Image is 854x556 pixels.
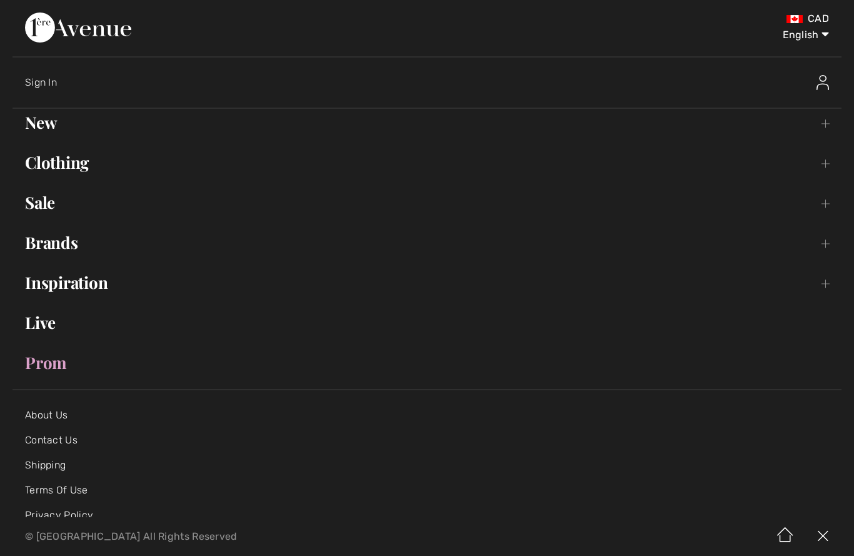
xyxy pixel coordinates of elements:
[25,63,841,103] a: Sign InSign In
[804,517,841,556] img: X
[25,13,131,43] img: 1ère Avenue
[13,269,841,296] a: Inspiration
[13,149,841,176] a: Clothing
[13,349,841,377] a: Prom
[766,517,804,556] img: Home
[25,532,501,541] p: © [GEOGRAPHIC_DATA] All Rights Reserved
[816,75,829,90] img: Sign In
[25,459,66,471] a: Shipping
[25,76,57,88] span: Sign In
[501,13,829,25] div: CAD
[25,409,68,421] a: About Us
[13,189,841,216] a: Sale
[13,309,841,336] a: Live
[25,484,88,496] a: Terms Of Use
[25,434,78,446] a: Contact Us
[13,229,841,256] a: Brands
[25,509,93,521] a: Privacy Policy
[13,109,841,136] a: New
